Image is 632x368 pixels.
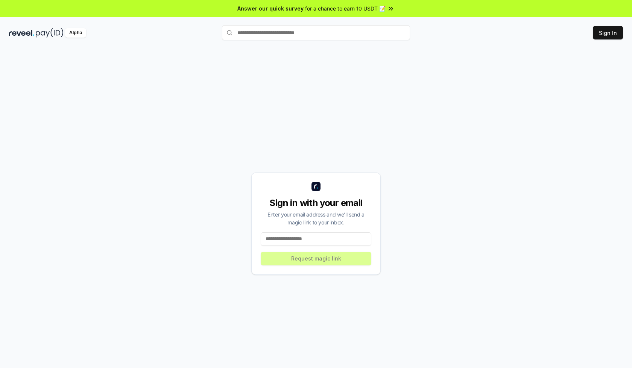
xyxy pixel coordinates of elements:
[311,182,321,191] img: logo_small
[261,197,371,209] div: Sign in with your email
[593,26,623,39] button: Sign In
[9,28,34,38] img: reveel_dark
[305,5,386,12] span: for a chance to earn 10 USDT 📝
[237,5,304,12] span: Answer our quick survey
[65,28,86,38] div: Alpha
[36,28,64,38] img: pay_id
[261,211,371,226] div: Enter your email address and we’ll send a magic link to your inbox.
